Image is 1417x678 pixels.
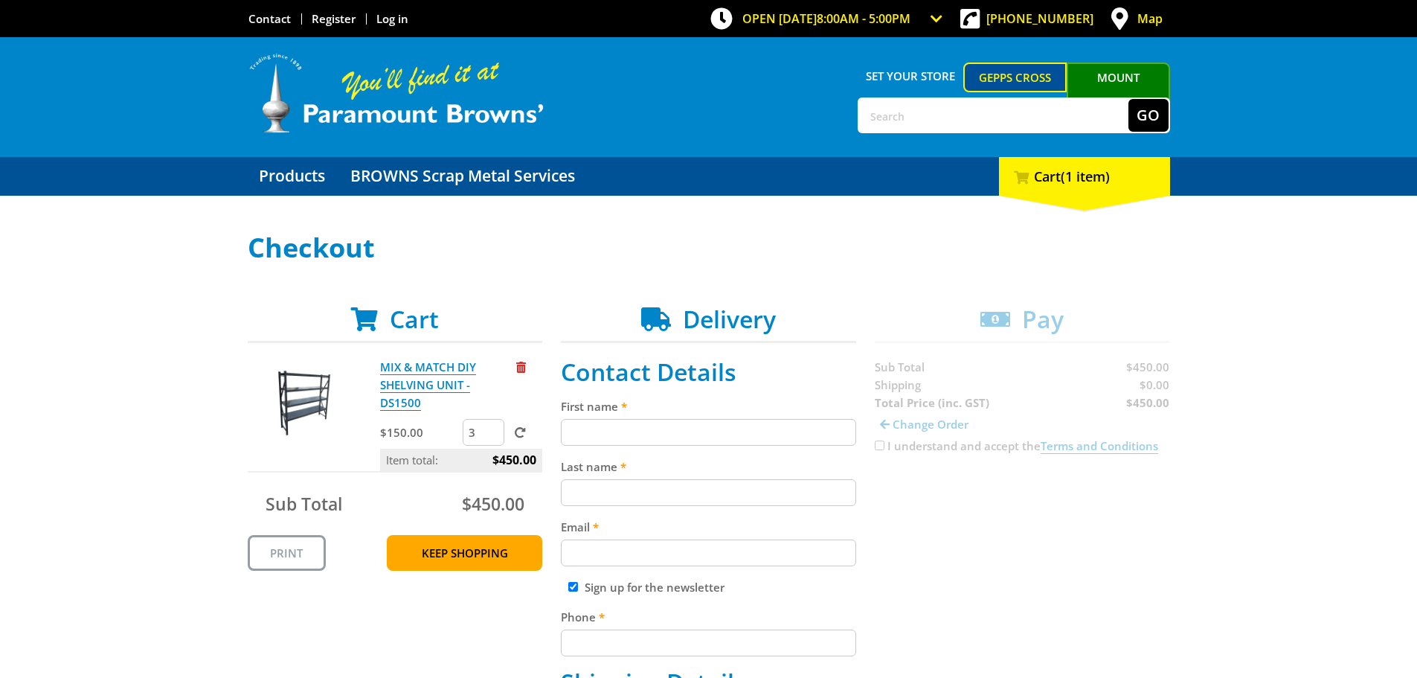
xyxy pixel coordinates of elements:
[561,540,856,566] input: Please enter your email address.
[585,580,724,595] label: Sign up for the newsletter
[561,358,856,386] h2: Contact Details
[390,303,439,335] span: Cart
[312,11,356,26] a: Go to the registration page
[561,630,856,656] input: Please enter your telephone number.
[1067,63,1170,119] a: Mount [PERSON_NAME]
[561,397,856,415] label: First name
[859,99,1128,132] input: Search
[742,10,910,27] span: OPEN [DATE]
[376,11,408,26] a: Log in
[963,63,1067,92] a: Gepps Cross
[1061,167,1110,185] span: (1 item)
[248,233,1170,263] h1: Checkout
[339,157,586,196] a: Go to the BROWNS Scrap Metal Services page
[266,492,342,516] span: Sub Total
[858,63,964,89] span: Set your store
[817,10,910,27] span: 8:00am - 5:00pm
[561,518,856,536] label: Email
[380,423,460,441] p: $150.00
[380,449,542,471] p: Item total:
[1128,99,1169,132] button: Go
[462,492,524,516] span: $450.00
[387,535,542,571] a: Keep Shopping
[262,358,351,447] img: MIX & MATCH DIY SHELVING UNIT - DS1500
[561,458,856,476] label: Last name
[683,303,776,335] span: Delivery
[561,608,856,626] label: Phone
[561,479,856,506] input: Please enter your last name.
[561,419,856,446] input: Please enter your first name.
[248,535,326,571] a: Print
[248,157,336,196] a: Go to the Products page
[380,359,476,411] a: MIX & MATCH DIY SHELVING UNIT - DS1500
[248,52,545,135] img: Paramount Browns'
[248,11,291,26] a: Go to the Contact page
[999,157,1170,196] div: Cart
[492,449,536,471] span: $450.00
[516,359,526,374] a: Remove from cart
